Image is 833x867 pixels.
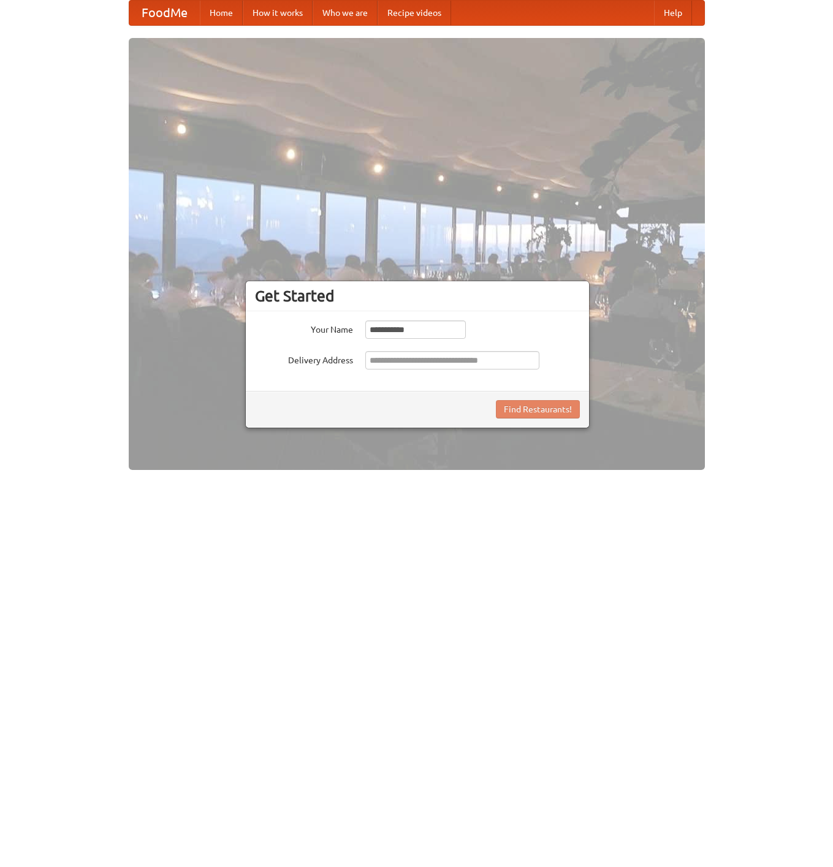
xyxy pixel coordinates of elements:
[255,320,353,336] label: Your Name
[200,1,243,25] a: Home
[243,1,313,25] a: How it works
[378,1,451,25] a: Recipe videos
[313,1,378,25] a: Who we are
[496,400,580,418] button: Find Restaurants!
[654,1,692,25] a: Help
[129,1,200,25] a: FoodMe
[255,287,580,305] h3: Get Started
[255,351,353,366] label: Delivery Address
